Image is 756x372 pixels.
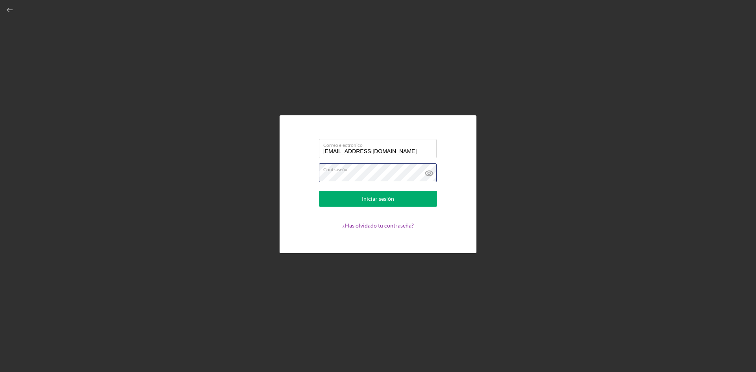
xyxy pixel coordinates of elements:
font: Iniciar sesión [362,195,394,202]
font: Correo electrónico [323,142,363,148]
button: Iniciar sesión [319,191,437,207]
a: ¿Has olvidado tu contraseña? [343,222,414,229]
font: Contraseña [323,167,347,172]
